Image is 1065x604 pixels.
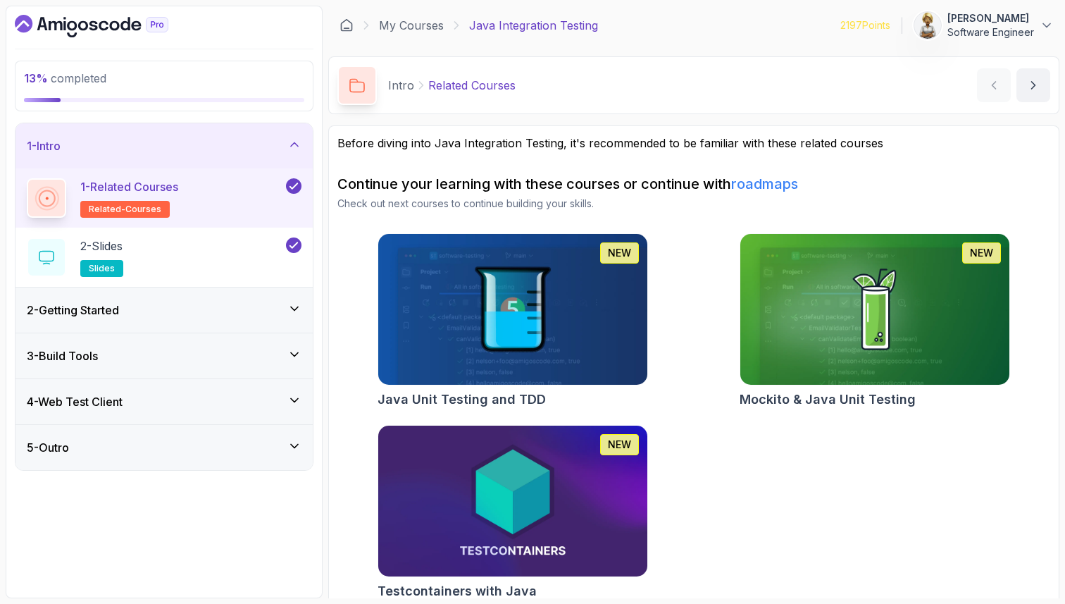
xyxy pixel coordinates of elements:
[15,288,313,333] button: 2-Getting Started
[27,238,301,277] button: 2-Slidesslides
[89,263,115,274] span: slides
[27,393,123,410] h3: 4 - Web Test Client
[469,17,598,34] p: Java Integration Testing
[27,347,98,364] h3: 3 - Build Tools
[731,175,798,192] a: roadmaps
[15,425,313,470] button: 5-Outro
[378,426,647,577] img: Testcontainers with Java card
[388,77,414,94] p: Intro
[24,71,106,85] span: completed
[914,11,1054,39] button: user profile image[PERSON_NAME]Software Engineer
[27,302,119,319] h3: 2 - Getting Started
[15,123,313,168] button: 1-Intro
[740,234,1009,385] img: Mockito & Java Unit Testing card
[337,135,1050,152] p: Before diving into Java Integration Testing, it's recommended to be familiar with these related c...
[27,178,301,218] button: 1-Related Coursesrelated-courses
[840,18,890,32] p: 2197 Points
[15,379,313,424] button: 4-Web Test Client
[24,71,48,85] span: 13 %
[337,174,1050,194] h2: Continue your learning with these courses or continue with
[379,17,444,34] a: My Courses
[15,15,201,37] a: Dashboard
[947,25,1034,39] p: Software Engineer
[340,18,354,32] a: Dashboard
[1016,68,1050,102] button: next content
[378,234,647,385] img: Java Unit Testing and TDD card
[740,233,1010,409] a: Mockito & Java Unit Testing cardNEWMockito & Java Unit Testing
[378,581,537,601] h2: Testcontainers with Java
[89,204,161,215] span: related-courses
[914,12,941,39] img: user profile image
[15,333,313,378] button: 3-Build Tools
[27,439,69,456] h3: 5 - Outro
[947,11,1034,25] p: [PERSON_NAME]
[337,197,1050,211] p: Check out next courses to continue building your skills.
[378,390,546,409] h2: Java Unit Testing and TDD
[428,77,516,94] p: Related Courses
[970,246,993,260] p: NEW
[80,238,123,254] p: 2 - Slides
[378,425,648,601] a: Testcontainers with Java cardNEWTestcontainers with Java
[27,137,61,154] h3: 1 - Intro
[608,438,631,452] p: NEW
[740,390,916,409] h2: Mockito & Java Unit Testing
[80,178,178,195] p: 1 - Related Courses
[378,233,648,409] a: Java Unit Testing and TDD cardNEWJava Unit Testing and TDD
[608,246,631,260] p: NEW
[977,68,1011,102] button: previous content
